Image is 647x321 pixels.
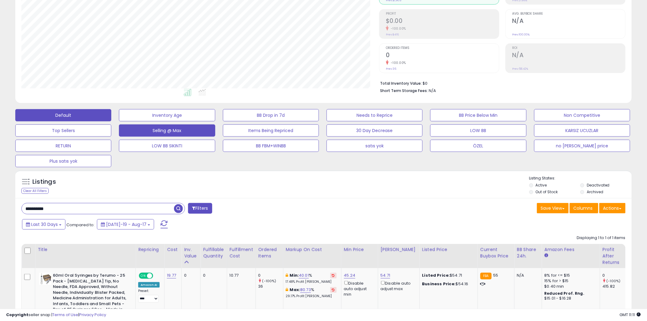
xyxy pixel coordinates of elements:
[106,221,146,227] span: [DATE]-19 - Aug-17
[119,109,215,121] button: Inventory Age
[570,203,598,213] button: Columns
[536,183,547,188] label: Active
[15,140,111,152] button: RETURN
[422,281,456,287] b: Business Price:
[389,26,406,31] small: -100.00%
[344,272,356,279] a: 45.24
[119,140,215,152] button: LOW BB SIKINTI
[230,246,253,259] div: Fulfillment Cost
[422,273,473,278] div: $54.71
[512,17,625,26] h2: N/A
[139,273,147,279] span: ON
[574,205,593,211] span: Columns
[6,312,28,318] strong: Copyright
[620,312,641,318] span: 2025-09-17 11:11 GMT
[534,140,630,152] button: no [PERSON_NAME] price
[380,88,428,93] b: Short Term Storage Fees:
[422,272,450,278] b: Listed Price:
[545,253,548,258] small: Amazon Fees.
[429,88,436,94] span: N/A
[15,155,111,167] button: Plus satıs yok
[300,287,311,293] a: 80.73
[603,273,627,278] div: 0
[223,109,319,121] button: BB Drop in 7d
[587,189,603,194] label: Archived
[512,33,530,36] small: Prev: 100.00%
[380,81,422,86] b: Total Inventory Value:
[188,203,212,214] button: Filters
[380,79,621,87] li: $0
[422,281,473,287] div: $54.16
[230,273,251,278] div: 10.77
[258,284,283,289] div: 36
[286,280,337,284] p: 17.48% Profit [PERSON_NAME]
[223,140,319,152] button: BB FBM+WINBB
[290,272,299,278] b: Min:
[545,278,595,284] div: 15% for > $15
[493,272,498,278] span: 55
[286,287,337,298] div: %
[97,219,154,230] button: [DATE]-19 - Aug-17
[52,312,78,318] a: Terms of Use
[283,244,341,268] th: The percentage added to the cost of goods (COGS) that forms the calculator for Min & Max prices.
[599,203,626,213] button: Actions
[138,282,160,288] div: Amazon AI
[53,273,127,320] b: 60ml Oral Syringes by Terumo - 25 Pack - [MEDICAL_DATA] Tip, No Needle, FDA Approved, Without Nee...
[529,175,632,181] p: Listing States:
[258,273,283,278] div: 0
[422,246,475,253] div: Listed Price
[480,246,512,259] div: Current Buybox Price
[577,235,626,241] div: Displaying 1 to 1 of 1 items
[286,294,337,298] p: 29.17% Profit [PERSON_NAME]
[389,61,406,65] small: -100.00%
[545,273,595,278] div: 8% for <= $15
[512,67,528,71] small: Prev: 58.42%
[22,219,65,230] button: Last 30 Days
[15,124,111,137] button: Top Sellers
[167,246,179,253] div: Cost
[39,273,51,285] img: 41-CASXEJBL._SL40_.jpg
[430,109,526,121] button: BB Price Below Min
[21,188,49,194] div: Clear All Filters
[534,109,630,121] button: Non Competitive
[223,124,319,137] button: Items Being Repriced
[607,279,621,283] small: (-100%)
[299,272,309,279] a: 40.01
[152,273,162,279] span: OFF
[603,284,627,289] div: 415.82
[38,246,133,253] div: Title
[386,52,499,60] h2: 0
[79,312,106,318] a: Privacy Policy
[430,140,526,152] button: ÖZEL
[184,273,196,278] div: 0
[537,203,569,213] button: Save View
[386,12,499,16] span: Profit
[344,246,375,253] div: Min Price
[386,17,499,26] h2: $0.00
[290,287,301,293] b: Max:
[327,109,423,121] button: Needs to Reprice
[286,246,339,253] div: Markup on Cost
[203,273,222,278] div: 0
[184,246,198,259] div: Inv. value
[138,246,162,253] div: Repricing
[603,246,625,266] div: Profit After Returns
[381,246,417,253] div: [PERSON_NAME]
[545,284,595,289] div: $0.40 min
[512,46,625,50] span: ROI
[545,291,585,296] b: Reduced Prof. Rng.
[512,12,625,16] span: Avg. Buybox Share
[327,124,423,137] button: 30 Day Decrease
[286,273,337,284] div: %
[6,312,106,318] div: seller snap | |
[258,246,281,259] div: Ordered Items
[381,272,390,279] a: 54.71
[587,183,610,188] label: Deactivated
[167,272,176,279] a: 19.77
[262,279,276,283] small: (-100%)
[381,280,415,292] div: Disable auto adjust max
[138,289,160,303] div: Preset:
[512,52,625,60] h2: N/A
[66,222,94,228] span: Compared to:
[545,296,595,301] div: $15.01 - $16.28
